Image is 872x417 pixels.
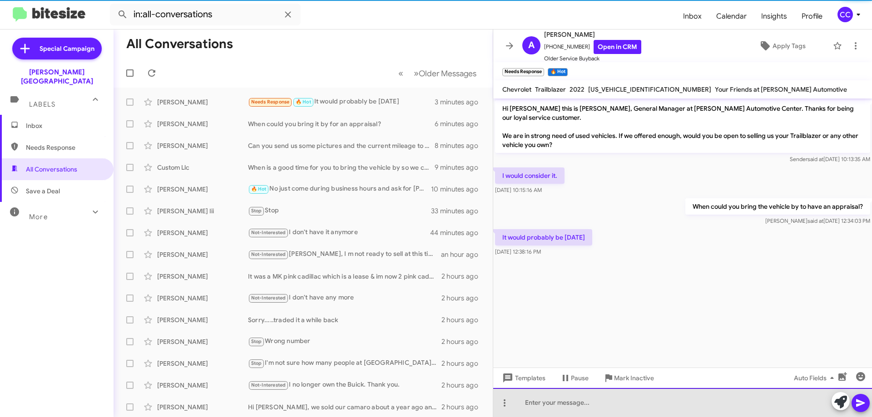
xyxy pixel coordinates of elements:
div: 2 hours ago [441,402,486,412]
span: Older Messages [419,69,476,78]
div: [PERSON_NAME] Iii [157,206,248,216]
a: Open in CRM [594,40,641,54]
button: CC [830,7,862,22]
button: Mark Inactive [596,370,661,386]
div: When is a good time for you to bring the vehicle by so we can appraise it for you? [248,163,435,172]
span: Chevrolet [502,85,531,93]
span: Trailblazer [535,85,566,93]
span: Save a Deal [26,186,60,196]
span: Special Campaign [40,44,94,53]
a: Special Campaign [12,38,102,59]
div: [PERSON_NAME] [157,402,248,412]
span: Pause [571,370,589,386]
div: [PERSON_NAME], I m not ready to sell at this time. I have your contact details and will call when... [248,249,441,260]
button: Templates [493,370,553,386]
p: When could you bring the vehicle by to have an appraisal? [685,198,870,215]
div: I no longer own the Buick. Thank you. [248,380,441,390]
span: [PERSON_NAME] [544,29,641,40]
div: 2 hours ago [441,381,486,390]
div: [PERSON_NAME] [157,185,248,194]
a: Calendar [709,3,754,29]
p: It would probably be [DATE] [495,229,592,245]
div: [PERSON_NAME] [157,228,248,237]
div: 2 hours ago [441,359,486,368]
a: Insights [754,3,794,29]
p: Hi [PERSON_NAME] this is [PERSON_NAME], General Manager at [PERSON_NAME] Automotive Center. Thank... [495,100,870,153]
input: Search [110,4,301,25]
div: 2 hours ago [441,315,486,324]
a: Profile [794,3,830,29]
div: [PERSON_NAME] [157,272,248,281]
div: 44 minutes ago [431,228,486,237]
div: It was a MK pink cadillac which is a lease & im now 2 pink caddy's past the xt6 bc we earned a ne... [248,272,441,281]
span: Auto Fields [794,370,837,386]
span: A [528,38,535,53]
span: said at [808,217,823,224]
div: 10 minutes ago [431,185,486,194]
span: Not-Interested [251,230,286,235]
div: I'm not sure how many people at [GEOGRAPHIC_DATA] need to get this message before I stop hearing ... [248,358,441,368]
span: Needs Response [26,143,103,152]
span: 2022 [570,85,585,93]
div: 2 hours ago [441,337,486,346]
div: Sorry.....traded it a while back [248,315,441,324]
button: Apply Tags [735,38,828,54]
span: Stop [251,339,262,344]
span: Needs Response [251,99,290,105]
div: I don't have any more [248,293,441,303]
h1: All Conversations [126,37,233,51]
div: [PERSON_NAME] [157,315,248,324]
span: Mark Inactive [614,370,654,386]
button: Previous [393,64,409,83]
span: Not-Interested [251,382,286,388]
span: Not-Interested [251,251,286,257]
span: 🔥 Hot [251,186,267,192]
span: More [29,213,48,221]
span: Stop [251,208,262,214]
div: It would probably be [DATE] [248,97,435,107]
div: Custom Llc [157,163,248,172]
span: [PHONE_NUMBER] [544,40,641,54]
div: I don't have it anymore [248,227,431,238]
div: [PERSON_NAME] [157,337,248,346]
span: Stop [251,360,262,366]
div: 2 hours ago [441,272,486,281]
div: Can you send us some pictures and the current mileage to give you an estimate? [248,141,435,150]
span: [DATE] 12:38:16 PM [495,248,541,255]
span: [PERSON_NAME] [DATE] 12:34:03 PM [765,217,870,224]
div: an hour ago [441,250,486,259]
div: 2 hours ago [441,294,486,303]
div: [PERSON_NAME] [157,359,248,368]
span: Your Friends at [PERSON_NAME] Automotive [715,85,847,93]
span: Apply Tags [773,38,806,54]
div: [PERSON_NAME] [157,141,248,150]
div: Wrong number [248,336,441,347]
div: 33 minutes ago [431,206,486,216]
div: [PERSON_NAME] [157,381,248,390]
a: Inbox [676,3,709,29]
div: [PERSON_NAME] [157,250,248,259]
div: Stop [248,206,431,216]
span: [US_VEHICLE_IDENTIFICATION_NUMBER] [588,85,711,93]
p: I would consider it. [495,167,565,184]
button: Pause [553,370,596,386]
div: No just come during business hours and ask for [PERSON_NAME] [248,184,431,194]
small: Needs Response [502,68,544,76]
div: [PERSON_NAME] [157,98,248,107]
button: Auto Fields [787,370,845,386]
button: Next [408,64,482,83]
span: All Conversations [26,165,77,174]
span: 🔥 Hot [296,99,311,105]
span: Inbox [26,121,103,130]
span: [DATE] 10:15:16 AM [495,186,542,193]
span: « [398,68,403,79]
span: Sender [DATE] 10:13:35 AM [790,156,870,162]
div: [PERSON_NAME] [157,294,248,303]
span: Labels [29,100,55,108]
div: 9 minutes ago [435,163,486,172]
span: Older Service Buyback [544,54,641,63]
